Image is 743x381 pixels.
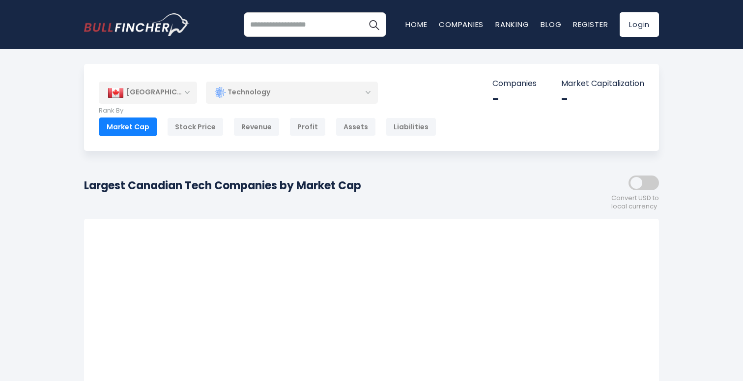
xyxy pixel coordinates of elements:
span: Convert USD to local currency [611,194,659,211]
a: Home [405,19,427,29]
a: Companies [439,19,484,29]
div: Technology [206,81,378,104]
div: Stock Price [167,117,224,136]
div: Assets [336,117,376,136]
p: Companies [492,79,537,89]
a: Go to homepage [84,13,190,36]
div: [GEOGRAPHIC_DATA] [99,82,197,103]
a: Register [573,19,608,29]
div: Liabilities [386,117,436,136]
div: Profit [289,117,326,136]
h1: Largest Canadian Tech Companies by Market Cap [84,177,361,194]
div: Market Cap [99,117,157,136]
a: Ranking [495,19,529,29]
button: Search [362,12,386,37]
img: bullfincher logo [84,13,190,36]
p: Rank By [99,107,436,115]
div: - [561,91,644,107]
a: Login [620,12,659,37]
div: - [492,91,537,107]
p: Market Capitalization [561,79,644,89]
a: Blog [541,19,561,29]
div: Revenue [233,117,280,136]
